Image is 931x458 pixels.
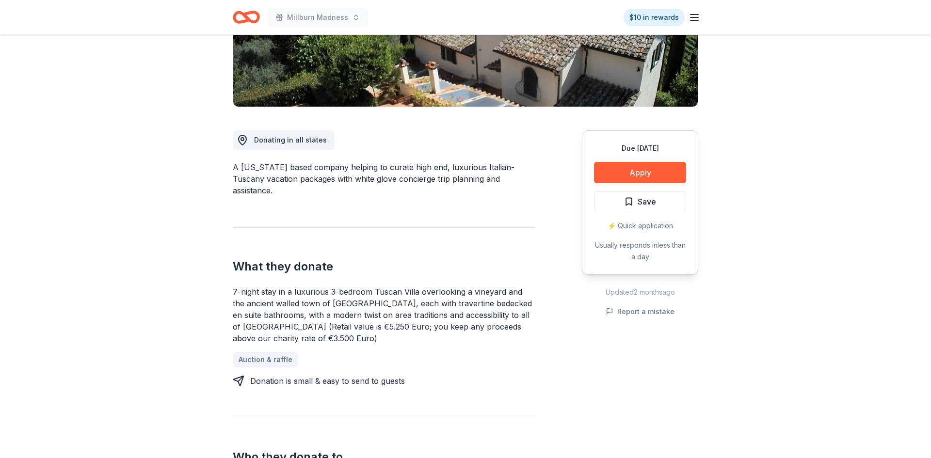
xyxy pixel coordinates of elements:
[594,191,686,212] button: Save
[233,286,535,344] div: 7-night stay in a luxurious 3-bedroom Tuscan Villa overlooking a vineyard and the ancient walled ...
[233,259,535,274] h2: What they donate
[233,161,535,196] div: A [US_STATE] based company helping to curate high end, luxurious Italian-Tuscany vacation package...
[254,136,327,144] span: Donating in all states
[268,8,368,27] button: Millburn Madness
[233,352,298,367] a: Auction & raffle
[594,162,686,183] button: Apply
[233,6,260,29] a: Home
[624,9,685,26] a: $10 in rewards
[594,220,686,232] div: ⚡️ Quick application
[606,306,674,317] button: Report a mistake
[638,195,656,208] span: Save
[594,142,686,154] div: Due [DATE]
[287,12,348,23] span: Millburn Madness
[582,286,698,298] div: Updated 2 months ago
[594,239,686,263] div: Usually responds in less than a day
[250,375,405,387] div: Donation is small & easy to send to guests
